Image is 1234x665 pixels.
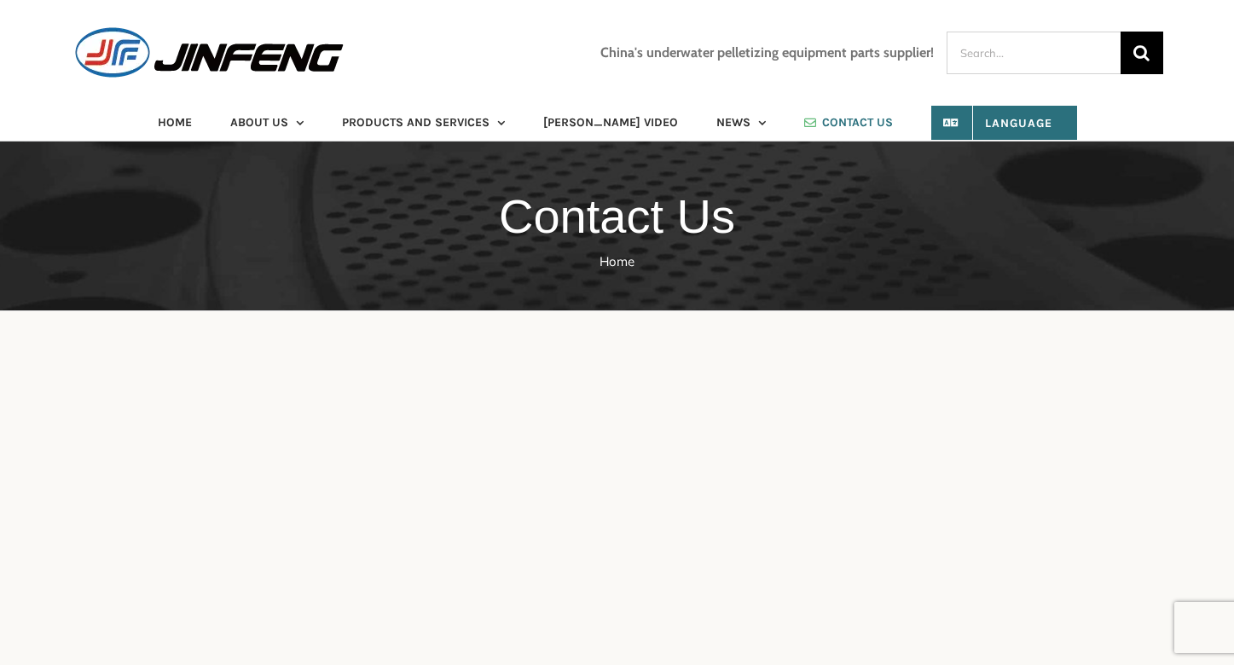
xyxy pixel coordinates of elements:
[822,117,893,129] span: CONTACT US
[26,252,1208,272] nav: Breadcrumb
[230,106,304,140] a: ABOUT US
[158,106,192,140] a: HOME
[342,117,490,129] span: PRODUCTS AND SERVICES
[600,45,934,61] h3: China's underwater pelletizing equipment parts supplier!
[543,117,678,129] span: [PERSON_NAME] VIDEO
[947,32,1121,74] input: Search...
[158,117,192,129] span: HOME
[342,106,505,140] a: PRODUCTS AND SERVICES
[600,253,634,269] a: Home
[72,26,347,79] img: JINFENG Logo
[716,106,766,140] a: NEWS
[26,181,1208,252] h1: Contact Us
[716,117,750,129] span: NEWS
[72,106,1163,140] nav: Main Menu
[230,117,288,129] span: ABOUT US
[804,106,893,140] a: CONTACT US
[956,116,1052,130] span: Language
[1121,32,1163,74] input: Search
[543,106,678,140] a: [PERSON_NAME] VIDEO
